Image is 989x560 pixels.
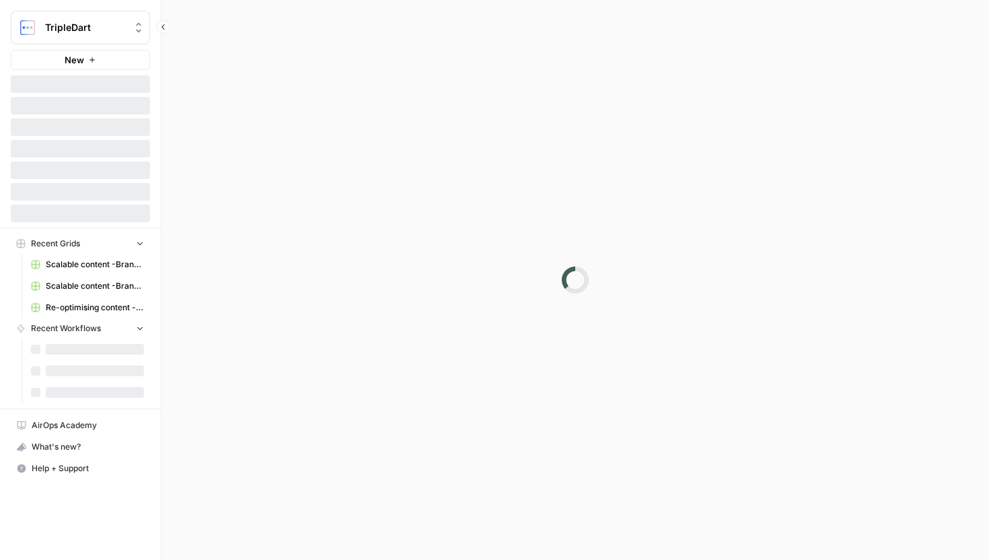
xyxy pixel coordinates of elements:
img: TripleDart Logo [15,15,40,40]
a: Scalable content -Brandlife Grid [25,254,150,275]
button: Recent Workflows [11,318,150,339]
a: Scalable content -Brandlife Grid (1) [25,275,150,297]
span: Recent Grids [31,238,80,250]
button: Workspace: TripleDart [11,11,150,44]
span: AirOps Academy [32,419,144,431]
span: Re-optimising content - revenuegrid Grid [46,302,144,314]
button: What's new? [11,436,150,458]
div: What's new? [11,437,149,457]
button: Recent Grids [11,234,150,254]
a: AirOps Academy [11,415,150,436]
span: Scalable content -Brandlife Grid (1) [46,280,144,292]
span: TripleDart [45,21,126,34]
button: New [11,50,150,70]
a: Re-optimising content - revenuegrid Grid [25,297,150,318]
span: Help + Support [32,462,144,475]
span: Recent Workflows [31,322,101,335]
span: New [65,53,84,67]
button: Help + Support [11,458,150,479]
span: Scalable content -Brandlife Grid [46,258,144,271]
